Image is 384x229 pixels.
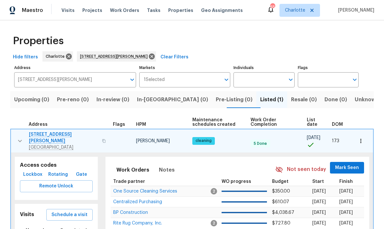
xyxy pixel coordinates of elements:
span: Charlotte [46,53,67,60]
span: Maintenance schedules created [192,118,240,127]
span: Resale (0) [291,95,317,104]
span: Pre-Listing (0) [216,95,252,104]
span: Trade partner [113,179,145,184]
span: [DATE] [339,221,353,225]
span: Mark Seen [335,164,359,172]
span: Properties [168,7,193,14]
button: Open [286,75,295,84]
span: Notes [159,165,175,174]
span: [DATE] [307,135,320,140]
button: Mark Seen [330,162,364,174]
span: Finish [339,179,353,184]
span: [PERSON_NAME] [136,139,170,143]
span: [DATE] [312,210,326,215]
span: Schedule a visit [51,211,87,219]
span: 1 Selected [144,77,165,83]
span: $610.07 [272,200,289,204]
span: Charlotte [285,7,305,14]
span: Upcoming (0) [14,95,49,104]
span: Tasks [147,8,160,13]
span: [DATE] [312,221,326,225]
span: cleaning [193,138,214,144]
span: Work Order Completion [251,118,296,127]
span: Gate [74,171,89,179]
button: Gate [71,169,92,181]
h5: Access codes [20,162,93,169]
span: List date [307,118,321,127]
span: Rotating [48,171,68,179]
span: [DATE] [339,210,353,215]
span: Geo Assignments [201,7,243,14]
a: Rite Rug Company, Inc. [113,221,162,225]
a: Centralized Purchasing [113,200,162,204]
span: Work Orders [110,7,139,14]
button: Rotating [46,169,70,181]
span: HPM [136,122,146,127]
span: [DATE] [312,189,326,194]
a: One Source Cleaning Services [113,189,177,193]
span: Maestro [22,7,43,14]
label: Individuals [233,66,294,70]
span: [DATE] [312,200,326,204]
span: Hide filters [13,53,38,61]
span: Remote Unlock [25,182,87,190]
span: Start [312,179,324,184]
button: Schedule a visit [46,209,93,221]
label: Flags [298,66,359,70]
span: 173 [332,139,339,143]
span: $350.00 [272,189,290,194]
label: Markets [139,66,231,70]
span: Pre-reno (0) [57,95,89,104]
span: Flags [113,122,125,127]
span: $727.80 [272,221,290,225]
span: Done (0) [325,95,347,104]
span: Properties [13,38,64,44]
span: Clear Filters [160,53,188,61]
span: Work Orders [116,165,149,174]
label: Address [14,66,136,70]
div: [STREET_ADDRESS][PERSON_NAME] [77,51,156,62]
button: Lockbox [21,169,45,181]
span: 2 [211,220,217,226]
span: DOM [332,122,343,127]
span: Not seen today [287,166,326,173]
span: $4,038.67 [272,210,294,215]
span: In-review (0) [96,95,129,104]
div: 65 [270,4,275,10]
span: In-[GEOGRAPHIC_DATA] (0) [137,95,208,104]
span: [PERSON_NAME] [335,7,374,14]
span: Visits [61,7,75,14]
span: Projects [82,7,102,14]
span: 2 [211,188,217,194]
div: Charlotte [42,51,73,62]
a: BP Construction [113,211,148,214]
span: [DATE] [339,200,353,204]
button: Hide filters [10,51,41,63]
button: Remote Unlock [20,180,93,192]
span: Address [29,122,48,127]
h5: Visits [20,211,34,218]
button: Open [128,75,137,84]
button: Open [350,75,359,84]
span: Centralized Purchasing [113,200,162,204]
button: Clear Filters [158,51,191,63]
span: Listed (1) [260,95,283,104]
span: 5 Done [251,141,270,146]
span: WO progress [222,179,251,184]
span: [DATE] [339,189,353,194]
span: Budget [272,179,288,184]
span: Lockbox [23,171,42,179]
button: Open [222,75,231,84]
